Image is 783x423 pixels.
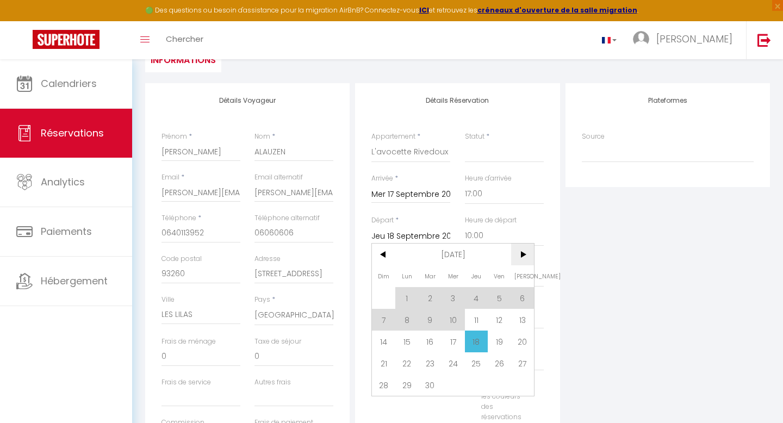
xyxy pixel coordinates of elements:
img: ... [633,31,649,47]
span: 25 [465,352,488,374]
label: Code postal [161,254,202,264]
label: Personnaliser les couleurs des réservations [476,382,530,422]
label: Arrivée [371,173,393,184]
span: 17 [442,331,465,352]
span: 7 [372,309,395,331]
span: Lun [395,265,419,287]
label: Départ [371,215,394,226]
span: 26 [488,352,511,374]
span: 29 [395,374,419,396]
span: Analytics [41,175,85,189]
label: Appartement [371,132,415,142]
label: Frais de ménage [161,337,216,347]
span: 30 [418,374,442,396]
span: Dim [372,265,395,287]
span: 18 [465,331,488,352]
span: 15 [395,331,419,352]
a: ... [PERSON_NAME] [625,21,746,59]
span: 5 [488,287,511,309]
span: 19 [488,331,511,352]
img: Super Booking [33,30,100,49]
h4: Détails Voyageur [161,97,333,104]
span: Chercher [166,33,203,45]
label: Email [161,172,179,183]
img: logout [757,33,771,47]
label: Statut [465,132,484,142]
span: Ven [488,265,511,287]
span: 13 [511,309,535,331]
span: 24 [442,352,465,374]
label: Autres frais [254,377,291,388]
label: Heure d'arrivée [465,173,512,184]
span: 23 [418,352,442,374]
a: créneaux d'ouverture de la salle migration [477,5,637,15]
label: Adresse [254,254,281,264]
h4: Plateformes [582,97,754,104]
label: Source [582,132,605,142]
span: 21 [372,352,395,374]
span: Jeu [465,265,488,287]
span: < [372,244,395,265]
span: [PERSON_NAME] [511,265,535,287]
span: 1 [395,287,419,309]
span: 8 [395,309,419,331]
label: Frais de service [161,377,211,388]
span: Paiements [41,225,92,238]
span: 12 [488,309,511,331]
span: 4 [465,287,488,309]
a: Chercher [158,21,212,59]
span: Mer [442,265,465,287]
span: Calendriers [41,77,97,90]
span: 27 [511,352,535,374]
span: 10 [442,309,465,331]
span: 16 [418,331,442,352]
span: 9 [418,309,442,331]
span: 14 [372,331,395,352]
label: Heure de départ [465,215,517,226]
label: Téléphone [161,213,196,223]
span: 3 [442,287,465,309]
span: 6 [511,287,535,309]
label: Ville [161,295,175,305]
span: Mar [418,265,442,287]
label: Nom [254,132,270,142]
span: 2 [418,287,442,309]
button: Ouvrir le widget de chat LiveChat [9,4,41,37]
label: Pays [254,295,270,305]
span: Hébergement [41,274,108,288]
label: Email alternatif [254,172,303,183]
span: 22 [395,352,419,374]
span: 20 [511,331,535,352]
span: Réservations [41,126,104,140]
a: ICI [419,5,429,15]
span: > [511,244,535,265]
label: Taxe de séjour [254,337,301,347]
span: 28 [372,374,395,396]
h4: Détails Réservation [371,97,543,104]
span: [PERSON_NAME] [656,32,732,46]
label: Prénom [161,132,187,142]
span: 11 [465,309,488,331]
label: Téléphone alternatif [254,213,320,223]
span: [DATE] [395,244,511,265]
